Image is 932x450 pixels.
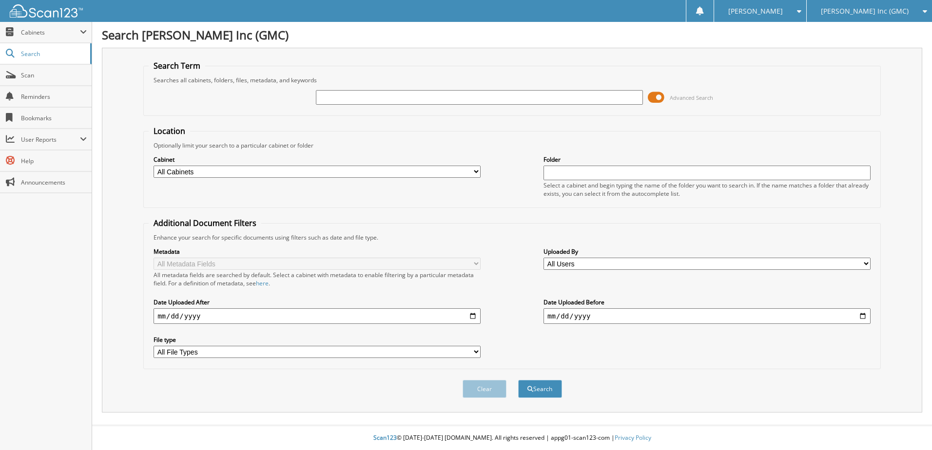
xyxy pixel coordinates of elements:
[21,135,80,144] span: User Reports
[21,114,87,122] span: Bookmarks
[21,50,85,58] span: Search
[670,94,713,101] span: Advanced Search
[544,308,871,324] input: end
[149,126,190,136] legend: Location
[728,8,783,14] span: [PERSON_NAME]
[21,71,87,79] span: Scan
[149,60,205,71] legend: Search Term
[21,93,87,101] span: Reminders
[615,433,651,442] a: Privacy Policy
[544,247,871,256] label: Uploaded By
[21,28,80,37] span: Cabinets
[883,403,932,450] iframe: Chat Widget
[154,336,481,344] label: File type
[154,271,481,287] div: All metadata fields are searched by default. Select a cabinet with metadata to enable filtering b...
[373,433,397,442] span: Scan123
[544,298,871,306] label: Date Uploaded Before
[102,27,922,43] h1: Search [PERSON_NAME] Inc (GMC)
[518,380,562,398] button: Search
[149,233,875,242] div: Enhance your search for specific documents using filters such as date and file type.
[149,141,875,150] div: Optionally limit your search to a particular cabinet or folder
[154,308,481,324] input: start
[154,247,481,256] label: Metadata
[256,279,269,287] a: here
[821,8,909,14] span: [PERSON_NAME] Inc (GMC)
[544,181,871,198] div: Select a cabinet and begin typing the name of the folder you want to search in. If the name match...
[154,155,481,164] label: Cabinet
[149,218,261,228] legend: Additional Document Filters
[92,426,932,450] div: © [DATE]-[DATE] [DOMAIN_NAME]. All rights reserved | appg01-scan123-com |
[21,157,87,165] span: Help
[154,298,481,306] label: Date Uploaded After
[149,76,875,84] div: Searches all cabinets, folders, files, metadata, and keywords
[463,380,506,398] button: Clear
[10,4,83,18] img: scan123-logo-white.svg
[544,155,871,164] label: Folder
[21,178,87,187] span: Announcements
